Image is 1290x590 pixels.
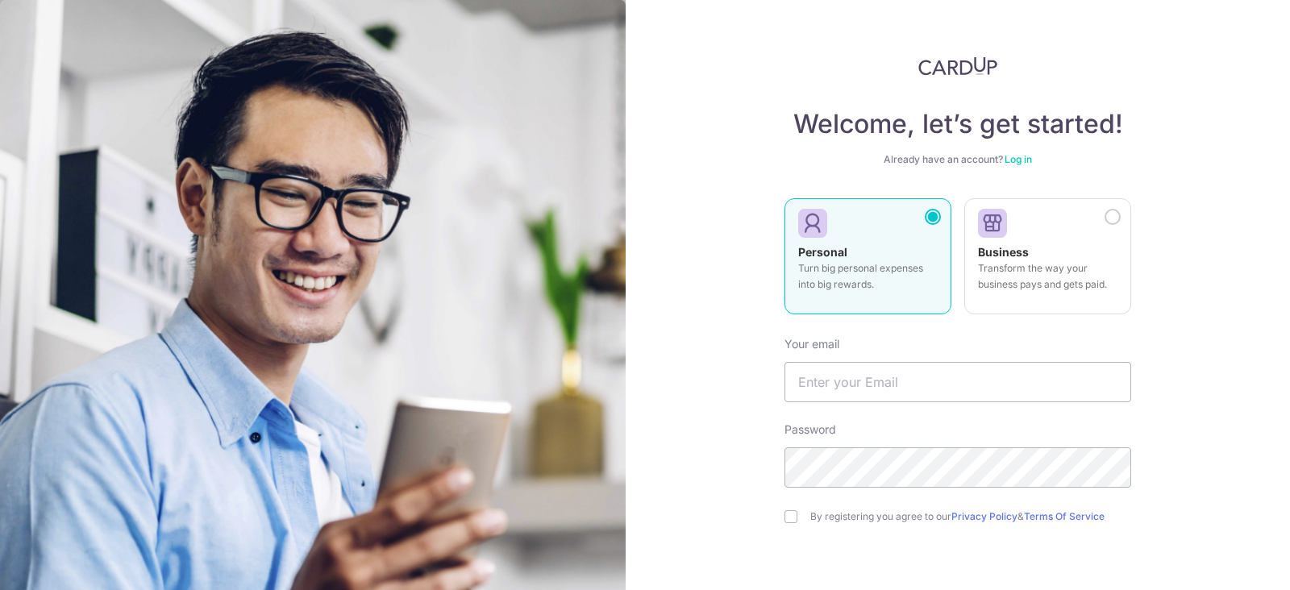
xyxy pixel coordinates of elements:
p: Turn big personal expenses into big rewards. [798,260,938,293]
label: Password [784,422,836,438]
a: Privacy Policy [951,510,1017,522]
a: Personal Turn big personal expenses into big rewards. [784,198,951,324]
a: Log in [1005,153,1032,165]
a: Business Transform the way your business pays and gets paid. [964,198,1131,324]
a: Terms Of Service [1024,510,1105,522]
div: Already have an account? [784,153,1131,166]
label: Your email [784,336,839,352]
p: Transform the way your business pays and gets paid. [978,260,1117,293]
img: CardUp Logo [918,56,997,76]
strong: Personal [798,245,847,259]
input: Enter your Email [784,362,1131,402]
label: By registering you agree to our & [810,510,1131,523]
h4: Welcome, let’s get started! [784,108,1131,140]
strong: Business [978,245,1029,259]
